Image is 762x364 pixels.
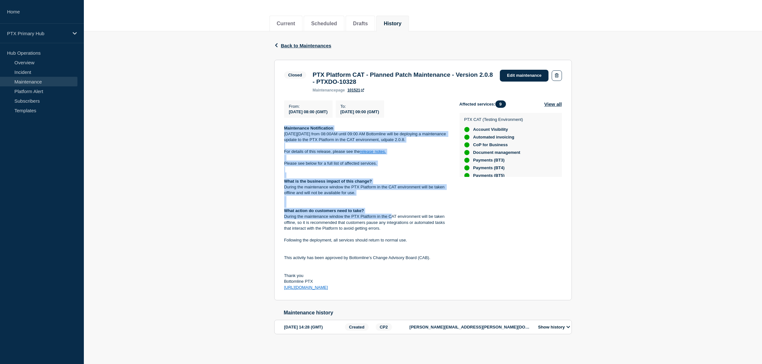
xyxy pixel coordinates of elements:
p: Please see below for a full list of affected services. [284,161,449,166]
strong: What action do customers need to take? [284,208,364,213]
button: History [384,21,401,27]
p: During the maintenance window the PTX Platform in the CAT environment will be taken offline, so i... [284,214,449,231]
p: [PERSON_NAME][EMAIL_ADDRESS][PERSON_NAME][DOMAIN_NAME] [410,325,531,329]
div: up [464,127,469,132]
p: Bottomline PTX [284,279,449,284]
span: 9 [495,100,506,108]
div: up [464,150,469,155]
div: [DATE] 14:28 (GMT) [284,323,343,331]
span: Created [345,323,369,331]
span: Document management [473,150,520,155]
p: PTX CAT (Testing Environment) [464,117,523,122]
span: Payments (BT4) [473,165,505,170]
button: Drafts [353,21,368,27]
strong: What is the business impact of this change? [284,179,372,184]
span: Payments (BT5) [473,173,505,178]
a: 101521 [348,88,364,92]
a: Edit maintenance [500,70,549,82]
p: page [313,88,345,92]
p: To : [341,104,379,109]
span: [DATE] 08:00 (GMT) [289,109,328,114]
p: From : [289,104,328,109]
p: [DATE][DATE] from 08:00AM until 09:00 AM Bottomline will be deploying a maintenance update to the... [284,131,449,143]
p: Thank you [284,273,449,279]
span: Payments (BT3) [473,158,505,163]
div: up [464,142,469,147]
span: Account Visibility [473,127,508,132]
span: CP2 [376,323,392,331]
p: Following the deployment, all services should return to normal use. [284,237,449,243]
a: [URL][DOMAIN_NAME] [284,285,328,290]
button: Show history [536,324,572,330]
p: For details of this release, please see the [284,149,449,154]
span: Affected services: [460,100,509,108]
h2: Maintenance history [284,310,572,316]
button: Back to Maintenances [274,43,332,48]
span: Closed [284,71,306,79]
div: up [464,173,469,178]
strong: Maintenance Notification [284,126,333,131]
div: up [464,165,469,170]
span: Automated invoicing [473,135,515,140]
div: up [464,135,469,140]
h3: PTX Platform CAT - Planned Patch Maintenance - Version 2.0.8 - PTXDO-10328 [313,71,494,85]
button: Current [277,21,295,27]
a: release notes. [360,149,386,154]
span: maintenance [313,88,336,92]
button: View all [544,100,562,108]
button: Scheduled [311,21,337,27]
p: This activity has been approved by Bottomline’s Change Advisory Board (CAB). [284,255,449,261]
span: Back to Maintenances [281,43,332,48]
span: CoP for Business [473,142,508,147]
div: up [464,158,469,163]
p: PTX Primary Hub [7,31,68,36]
p: During the maintenance window the PTX Platform in the CAT environment will be taken offline and w... [284,184,449,196]
span: [DATE] 09:00 (GMT) [341,109,379,114]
